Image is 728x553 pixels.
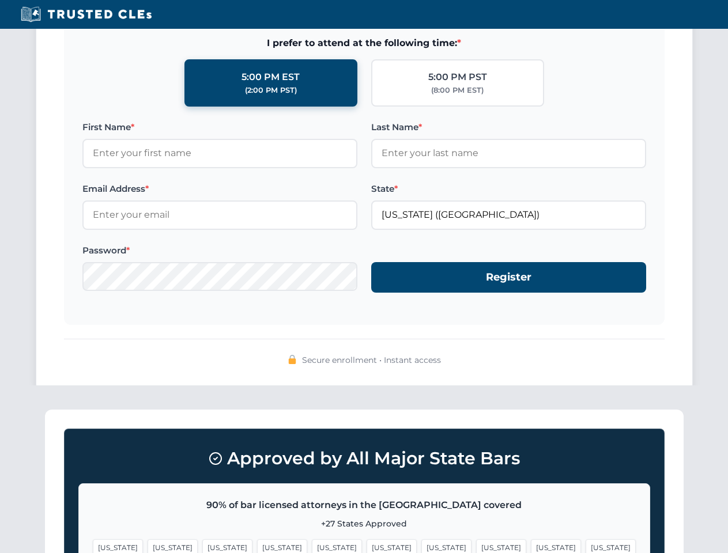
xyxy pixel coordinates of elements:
[82,182,357,196] label: Email Address
[82,36,646,51] span: I prefer to attend at the following time:
[93,517,636,530] p: +27 States Approved
[78,443,650,474] h3: Approved by All Major State Bars
[371,139,646,168] input: Enter your last name
[371,262,646,293] button: Register
[371,200,646,229] input: Florida (FL)
[242,70,300,85] div: 5:00 PM EST
[82,200,357,229] input: Enter your email
[428,70,487,85] div: 5:00 PM PST
[93,498,636,513] p: 90% of bar licensed attorneys in the [GEOGRAPHIC_DATA] covered
[302,354,441,366] span: Secure enrollment • Instant access
[371,182,646,196] label: State
[431,85,484,96] div: (8:00 PM EST)
[288,355,297,364] img: 🔒
[82,120,357,134] label: First Name
[17,6,155,23] img: Trusted CLEs
[371,120,646,134] label: Last Name
[82,139,357,168] input: Enter your first name
[82,244,357,257] label: Password
[245,85,297,96] div: (2:00 PM PST)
